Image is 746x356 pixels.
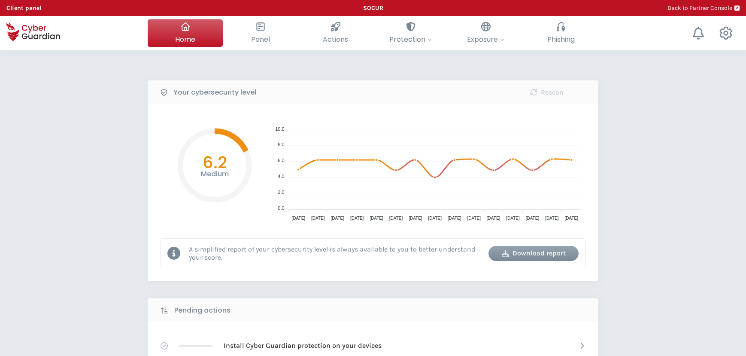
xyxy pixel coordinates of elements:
[495,248,572,258] div: Download report
[278,142,284,147] tspan: 8.0
[275,126,284,132] tspan: 10.0
[323,34,348,45] span: Actions
[311,216,325,221] tspan: [DATE]
[278,206,284,211] tspan: 0.0
[331,216,344,221] tspan: [DATE]
[223,19,298,47] button: Panel
[467,216,481,221] tspan: [DATE]
[488,246,579,261] button: Download report
[545,216,559,221] tspan: [DATE]
[487,216,500,221] tspan: [DATE]
[251,34,270,45] span: Panel
[547,34,575,45] span: Phishing
[173,87,256,98] b: Your cybersecurity level
[428,216,442,221] tspan: [DATE]
[389,34,432,45] span: Protection
[148,19,223,47] button: Home
[292,216,306,221] tspan: [DATE]
[389,216,403,221] tspan: [DATE]
[370,216,383,221] tspan: [DATE]
[175,34,195,45] span: Home
[448,216,461,221] tspan: [DATE]
[565,216,579,221] tspan: [DATE]
[526,216,540,221] tspan: [DATE]
[189,245,482,261] p: A simplified report of your cybersecurity level is always available to you to better understand y...
[298,19,373,47] button: Actions
[278,190,284,195] tspan: 2.0
[174,305,230,316] b: Pending actions
[350,216,364,221] tspan: [DATE]
[506,216,520,221] tspan: [DATE]
[448,19,523,47] button: Exposure
[278,174,284,179] tspan: 4.0
[467,34,504,45] span: Exposure
[363,4,383,12] b: SOCUR
[6,4,41,12] b: Client panel
[224,341,382,350] p: Install Cyber Guardian protection on your devices
[523,19,598,47] button: Phishing
[278,158,284,163] tspan: 6.0
[667,3,740,12] a: Back to Partner Console
[409,216,422,221] tspan: [DATE]
[502,85,592,100] button: Rescan
[373,19,448,47] button: Protection
[508,87,585,98] div: Rescan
